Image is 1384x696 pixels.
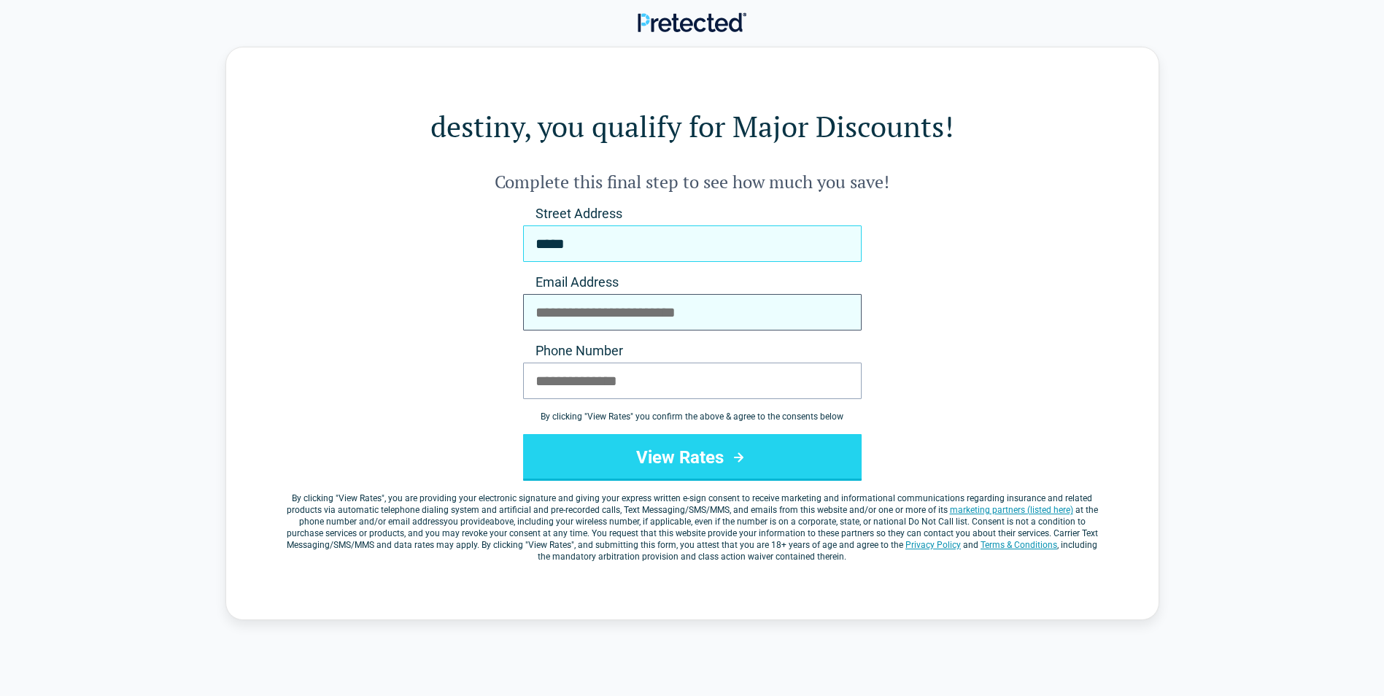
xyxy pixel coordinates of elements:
label: Street Address [523,205,862,223]
h1: destiny, you qualify for Major Discounts! [285,106,1100,147]
span: View Rates [339,493,382,503]
label: By clicking " ", you are providing your electronic signature and giving your express written e-si... [285,492,1100,562]
a: Terms & Conditions [981,540,1057,550]
h2: Complete this final step to see how much you save! [285,170,1100,193]
button: View Rates [523,434,862,481]
label: Email Address [523,274,862,291]
a: marketing partners (listed here) [950,505,1073,515]
a: Privacy Policy [905,540,961,550]
label: Phone Number [523,342,862,360]
div: By clicking " View Rates " you confirm the above & agree to the consents below [523,411,862,422]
